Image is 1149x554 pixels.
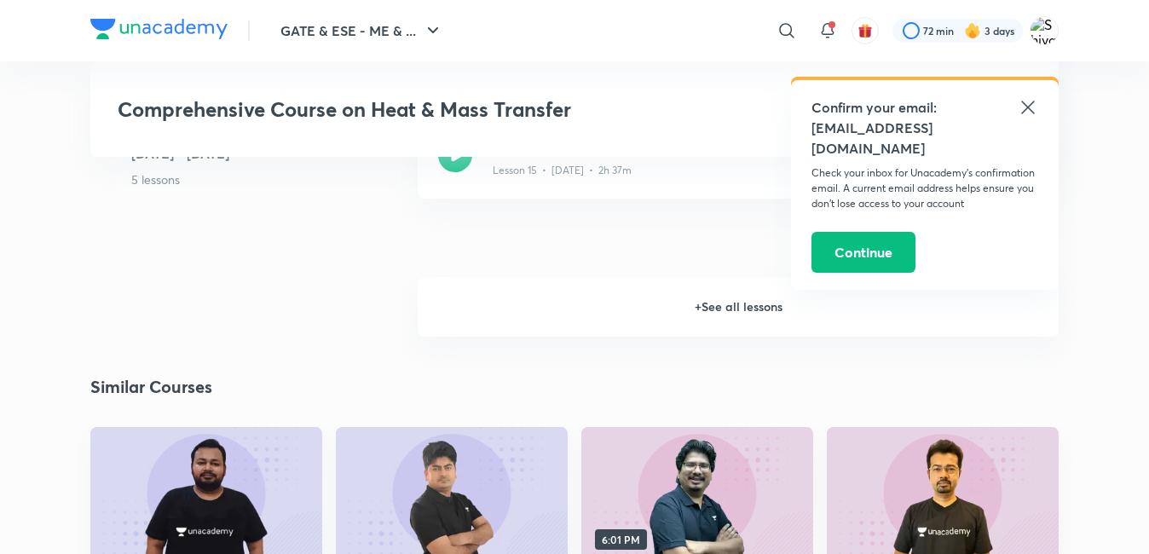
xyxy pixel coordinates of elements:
p: Check your inbox for Unacademy’s confirmation email. A current email address helps ensure you don... [811,165,1038,211]
img: avatar [857,23,873,38]
p: 5 lessons [131,170,404,188]
h5: [EMAIL_ADDRESS][DOMAIN_NAME] [811,118,1038,159]
h3: Comprehensive Course on Heat & Mass Transfer [118,97,785,122]
img: streak [964,22,981,39]
p: Lesson 15 • [DATE] • 2h 37m [493,163,632,178]
button: avatar [852,17,879,44]
h5: Confirm your email: [811,97,1038,118]
a: Company Logo [90,19,228,43]
button: GATE & ESE - ME & ... [270,14,453,48]
h6: + See all lessons [418,277,1059,337]
img: Shivam Singh [1030,16,1059,45]
h2: Similar Courses [90,374,212,400]
button: Continue [811,232,915,273]
img: Company Logo [90,19,228,39]
span: 6:01 PM [595,529,647,550]
a: Heat Generation in SpheresLesson 15 • [DATE] • 2h 37m [418,118,1059,219]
